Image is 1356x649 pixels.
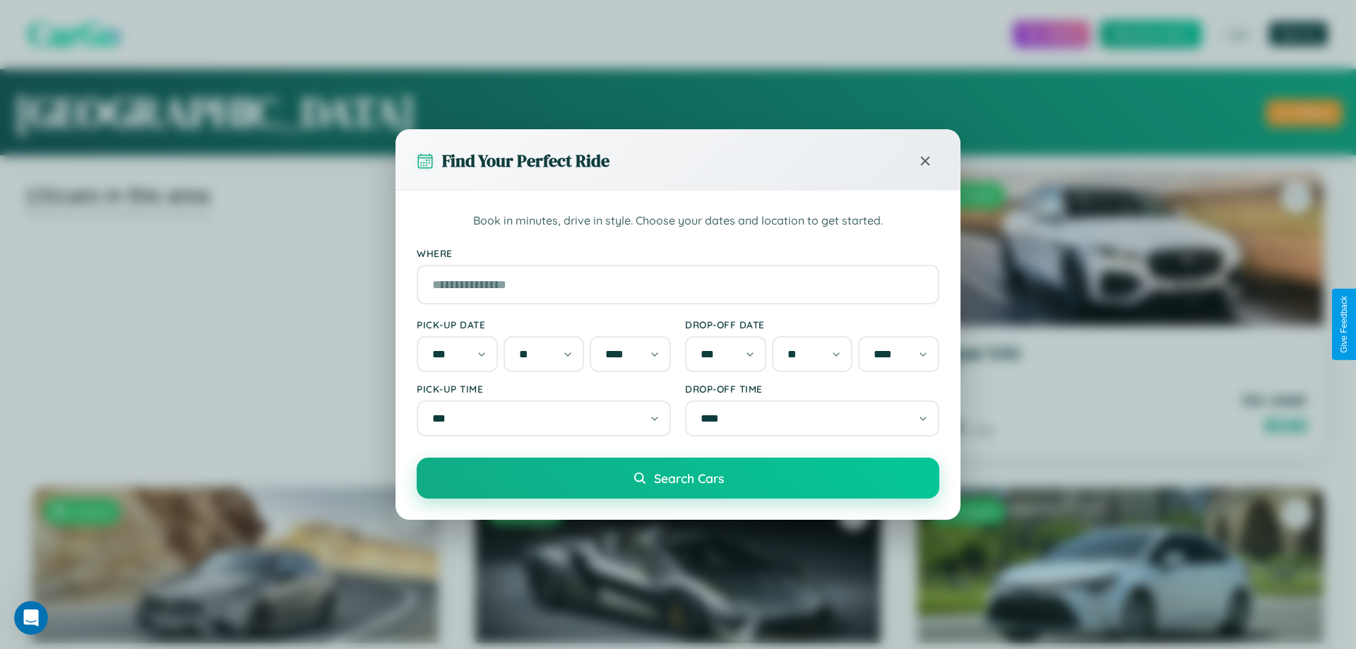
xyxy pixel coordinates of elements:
button: Search Cars [417,458,939,499]
span: Search Cars [654,470,724,486]
label: Drop-off Time [685,383,939,395]
p: Book in minutes, drive in style. Choose your dates and location to get started. [417,212,939,230]
h3: Find Your Perfect Ride [442,149,609,172]
label: Where [417,247,939,259]
label: Drop-off Date [685,318,939,331]
label: Pick-up Date [417,318,671,331]
label: Pick-up Time [417,383,671,395]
